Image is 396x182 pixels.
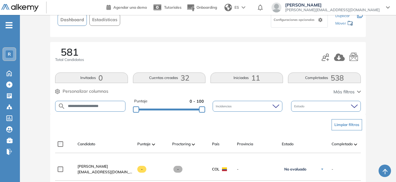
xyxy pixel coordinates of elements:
[55,88,108,95] button: Personalizar columnas
[60,16,84,23] span: Dashboard
[285,2,380,7] span: [PERSON_NAME]
[78,164,132,169] a: [PERSON_NAME]
[335,18,353,30] div: Mover
[134,98,148,104] span: Puntaje
[92,16,117,23] span: Estadísticas
[58,14,87,26] button: Dashboard
[133,72,205,83] button: Cuentas creadas32
[55,57,84,63] span: Total Candidatos
[78,141,95,147] span: Candidato
[285,7,380,12] span: [PERSON_NAME][EMAIL_ADDRESS][DOMAIN_NAME]
[291,101,361,112] div: Estado
[212,166,219,172] span: COL
[78,169,132,175] span: [EMAIL_ADDRESS][DOMAIN_NAME]
[333,89,361,95] button: Más filtros
[234,5,239,10] span: ES
[320,167,324,171] img: Ícono de flecha
[8,52,11,57] span: R
[282,141,294,147] span: Estado
[113,5,147,10] span: Agendar una demo
[222,167,227,171] img: COL
[333,89,355,95] span: Más filtros
[335,13,350,18] span: Duplicar
[237,141,253,147] span: Provincia
[288,72,361,83] button: Completadas538
[55,72,128,83] button: Invitados0
[89,14,120,26] button: Estadísticas
[332,119,362,130] button: Limpiar filtros
[164,5,181,10] span: Tutoriales
[192,143,195,145] img: [missing "en.ARROW_ALT" translation]
[196,5,217,10] span: Onboarding
[6,25,12,26] i: -
[152,143,155,145] img: [missing "en.ARROW_ALT" translation]
[172,141,191,147] span: Proctoring
[186,1,217,14] button: Onboarding
[213,101,282,112] div: Incidencias
[294,104,306,109] span: Estado
[78,164,108,169] span: [PERSON_NAME]
[332,166,333,172] span: -
[63,88,108,95] span: Personalizar columnas
[224,4,232,11] img: world
[210,72,283,83] button: Iniciadas11
[212,141,219,147] span: País
[61,47,78,57] span: 581
[237,166,277,172] span: -
[284,167,306,172] span: No evaluado
[137,166,146,173] span: -
[137,141,151,147] span: Puntaje
[271,12,328,28] div: Configuraciones opcionales
[106,3,147,11] a: Agendar una demo
[58,102,65,110] img: SEARCH_ALT
[242,6,245,9] img: arrow
[274,17,316,22] span: Configuraciones opcionales
[173,166,182,173] span: -
[190,98,204,104] span: 0 - 100
[216,104,233,109] span: Incidencias
[332,141,353,147] span: Completado
[1,4,39,12] img: Logo
[354,143,357,145] img: [missing "en.ARROW_ALT" translation]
